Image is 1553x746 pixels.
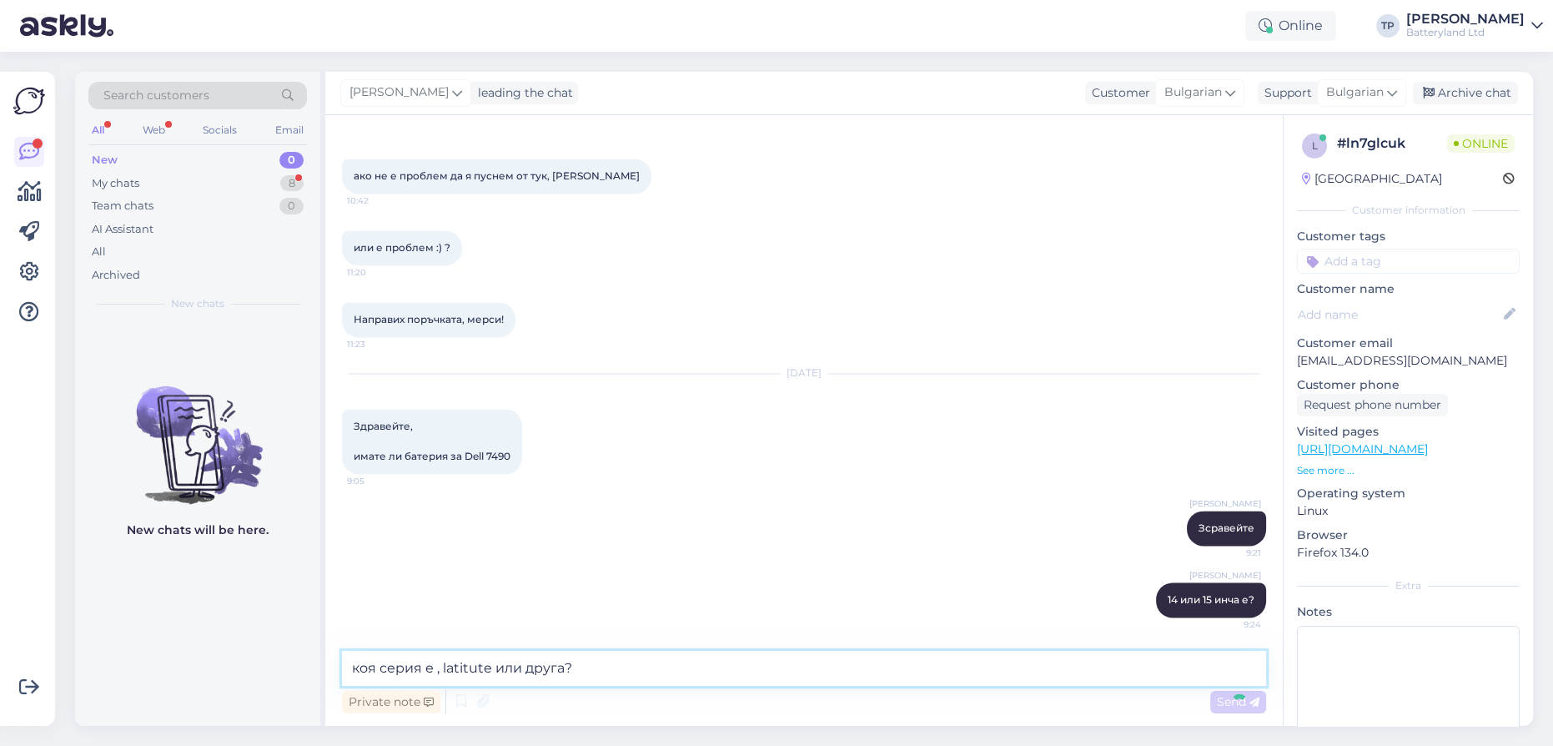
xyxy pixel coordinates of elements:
[354,241,450,254] span: или е проблем :) ?
[342,365,1266,381] div: [DATE]
[1297,463,1520,478] p: See more ...
[1297,394,1448,416] div: Request phone number
[347,266,410,279] span: 11:20
[92,244,106,260] div: All
[1337,134,1447,154] div: # ln7glcuk
[139,119,168,141] div: Web
[347,194,410,207] span: 10:42
[1297,502,1520,520] p: Linux
[1245,11,1336,41] div: Online
[1199,547,1261,559] span: 9:21
[1189,569,1261,582] span: [PERSON_NAME]
[354,169,640,182] span: ако не е проблем да я пуснем от тук, [PERSON_NAME]
[349,83,449,102] span: [PERSON_NAME]
[347,338,410,350] span: 11:23
[171,296,224,311] span: New chats
[1258,84,1312,102] div: Support
[92,267,140,284] div: Archived
[92,152,118,169] div: New
[1297,376,1520,394] p: Customer phone
[279,198,304,214] div: 0
[354,420,510,462] span: Здравейте, имате ли батерия за Dell 7490
[127,522,269,539] p: New chats will be here.
[1376,14,1400,38] div: TP
[471,84,573,102] div: leading the chat
[199,119,240,141] div: Socials
[1297,280,1520,298] p: Customer name
[1297,603,1520,621] p: Notes
[1297,544,1520,562] p: Firefox 134.0
[1297,527,1520,544] p: Browser
[280,175,304,192] div: 8
[1297,335,1520,352] p: Customer email
[1297,228,1520,245] p: Customer tags
[1302,170,1442,188] div: [GEOGRAPHIC_DATA]
[1297,441,1428,456] a: [URL][DOMAIN_NAME]
[1297,352,1520,370] p: [EMAIL_ADDRESS][DOMAIN_NAME]
[1164,83,1222,102] span: Bulgarian
[1168,593,1254,606] span: 14 или 15 инча е?
[88,119,108,141] div: All
[92,221,153,238] div: AI Assistant
[1413,82,1518,104] div: Archive chat
[1326,83,1384,102] span: Bulgarian
[354,313,504,325] span: Направих поръчката, мерси!
[272,119,307,141] div: Email
[1297,203,1520,218] div: Customer information
[103,87,209,104] span: Search customers
[1297,578,1520,593] div: Extra
[1189,497,1261,510] span: [PERSON_NAME]
[1312,139,1318,152] span: l
[75,356,320,507] img: No chats
[279,152,304,169] div: 0
[1297,423,1520,441] p: Visited pages
[92,175,139,192] div: My chats
[1297,485,1520,502] p: Operating system
[1199,522,1254,534] span: Зсравейте
[347,475,410,487] span: 9:05
[13,85,45,117] img: Askly Logo
[1298,305,1500,324] input: Add name
[1406,26,1525,39] div: Batteryland Ltd
[1297,249,1520,274] input: Add a tag
[1406,13,1525,26] div: [PERSON_NAME]
[92,198,153,214] div: Team chats
[1406,13,1543,39] a: [PERSON_NAME]Batteryland Ltd
[1085,84,1150,102] div: Customer
[1447,134,1515,153] span: Online
[1199,618,1261,631] span: 9:24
